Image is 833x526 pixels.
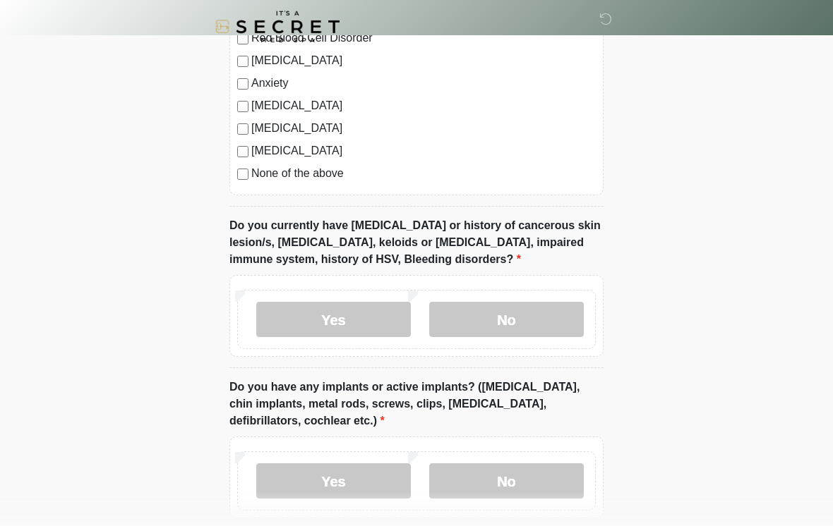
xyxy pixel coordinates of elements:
label: No [429,302,584,337]
label: [MEDICAL_DATA] [251,97,596,114]
label: Yes [256,302,411,337]
label: [MEDICAL_DATA] [251,142,596,159]
input: None of the above [237,169,248,180]
label: Do you have any implants or active implants? ([MEDICAL_DATA], chin implants, metal rods, screws, ... [229,379,604,429]
label: Anxiety [251,75,596,92]
input: [MEDICAL_DATA] [237,101,248,112]
label: Do you currently have [MEDICAL_DATA] or history of cancerous skin lesion/s, [MEDICAL_DATA], keloi... [229,217,604,268]
label: [MEDICAL_DATA] [251,52,596,69]
input: Anxiety [237,78,248,90]
label: No [429,463,584,499]
input: [MEDICAL_DATA] [237,56,248,67]
label: Yes [256,463,411,499]
label: None of the above [251,165,596,182]
input: [MEDICAL_DATA] [237,146,248,157]
label: [MEDICAL_DATA] [251,120,596,137]
img: It's A Secret Med Spa Logo [215,11,340,42]
input: [MEDICAL_DATA] [237,123,248,135]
